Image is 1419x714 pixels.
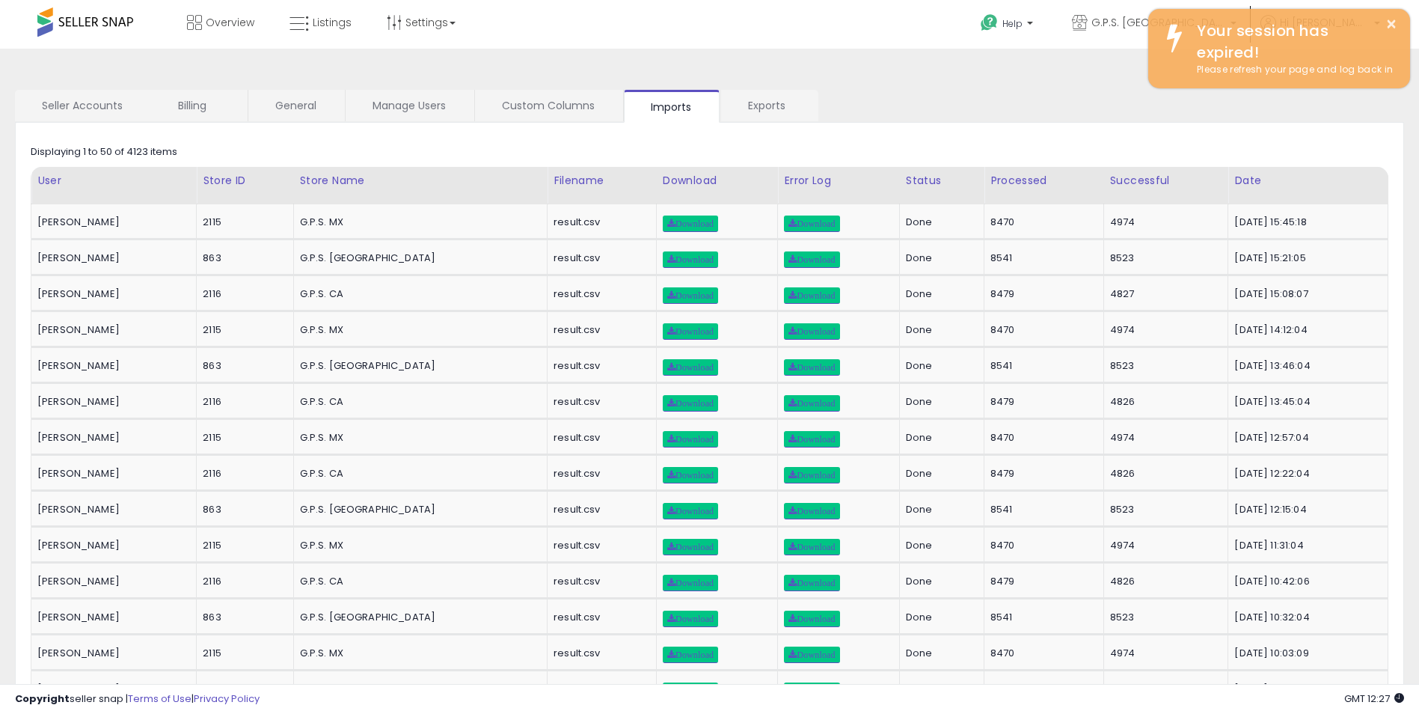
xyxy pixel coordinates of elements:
[784,503,839,519] a: Download
[906,173,978,189] div: Status
[906,216,972,229] div: Done
[663,359,718,376] a: Download
[300,431,536,445] div: G.P.S. MX
[1091,15,1226,30] span: G.P.S. [GEOGRAPHIC_DATA]
[554,503,645,516] div: result.csv
[203,539,281,552] div: 2115
[667,291,714,300] span: Download
[663,395,718,412] a: Download
[1110,467,1217,480] div: 4826
[663,611,718,627] a: Download
[300,611,536,624] div: G.P.S. [GEOGRAPHIC_DATA]
[37,359,185,373] div: [PERSON_NAME]
[554,683,645,696] div: result.csv
[784,251,839,268] a: Download
[37,683,185,696] div: [PERSON_NAME]
[788,579,835,588] span: Download
[1110,647,1217,660] div: 4974
[663,647,718,663] a: Download
[1110,683,1217,696] div: 4826
[554,287,645,301] div: result.csv
[663,251,718,268] a: Download
[663,173,771,189] div: Download
[300,647,536,660] div: G.P.S. MX
[667,363,714,372] span: Download
[624,90,720,123] a: Imports
[784,575,839,591] a: Download
[1002,17,1023,30] span: Help
[1110,251,1217,265] div: 8523
[151,90,246,121] a: Billing
[788,255,835,264] span: Download
[37,575,185,588] div: [PERSON_NAME]
[990,216,1092,229] div: 8470
[784,683,839,699] a: Download
[784,467,839,483] a: Download
[906,359,972,373] div: Done
[1110,216,1217,229] div: 4974
[554,251,645,265] div: result.csv
[300,173,542,189] div: Store Name
[906,539,972,552] div: Done
[784,431,839,448] a: Download
[554,647,645,660] div: result.csv
[1110,611,1217,624] div: 8523
[990,173,1097,189] div: Processed
[300,287,536,301] div: G.P.S. CA
[1234,287,1376,301] div: [DATE] 15:08:07
[667,507,714,516] span: Download
[1110,323,1217,337] div: 4974
[1234,611,1376,624] div: [DATE] 10:32:04
[37,647,185,660] div: [PERSON_NAME]
[784,395,839,412] a: Download
[203,323,281,337] div: 2115
[788,614,835,623] span: Download
[1234,359,1376,373] div: [DATE] 13:46:04
[788,507,835,516] span: Download
[784,647,839,663] a: Download
[475,90,622,121] a: Custom Columns
[203,431,281,445] div: 2115
[1186,63,1399,77] div: Please refresh your page and log back in
[300,683,536,696] div: G.P.S. CA
[203,359,281,373] div: 863
[990,467,1092,480] div: 8479
[194,692,260,706] a: Privacy Policy
[663,575,718,591] a: Download
[1110,359,1217,373] div: 8523
[203,611,281,624] div: 863
[248,90,343,121] a: General
[788,327,835,336] span: Download
[300,467,536,480] div: G.P.S. CA
[906,503,972,516] div: Done
[1110,173,1222,189] div: Successful
[203,575,281,588] div: 2116
[203,173,286,189] div: Store ID
[300,323,536,337] div: G.P.S. MX
[554,431,645,445] div: result.csv
[788,399,835,408] span: Download
[784,287,839,304] a: Download
[990,431,1092,445] div: 8470
[990,395,1092,409] div: 8479
[37,539,185,552] div: [PERSON_NAME]
[203,683,281,696] div: 2116
[37,395,185,409] div: [PERSON_NAME]
[667,255,714,264] span: Download
[300,216,536,229] div: G.P.S. MX
[1234,395,1376,409] div: [DATE] 13:45:04
[663,431,718,448] a: Download
[300,395,536,409] div: G.P.S. CA
[554,323,645,337] div: result.csv
[906,647,972,660] div: Done
[667,327,714,336] span: Download
[1234,683,1376,696] div: [DATE] 09:14:04
[906,323,972,337] div: Done
[1234,647,1376,660] div: [DATE] 10:03:09
[990,683,1092,696] div: 8479
[784,359,839,376] a: Download
[788,363,835,372] span: Download
[663,323,718,340] a: Download
[37,323,185,337] div: [PERSON_NAME]
[784,173,892,189] div: Error Log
